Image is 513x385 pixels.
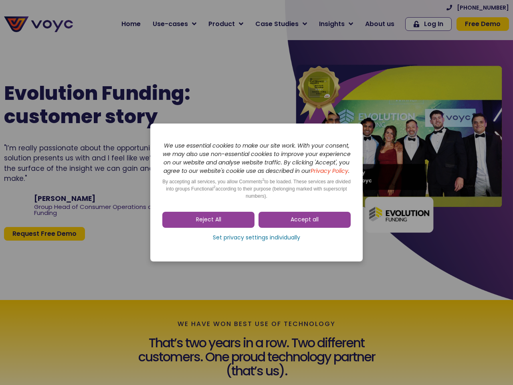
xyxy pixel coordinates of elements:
sup: 2 [213,185,215,189]
span: Reject All [196,216,221,224]
a: Reject All [162,212,254,228]
i: We use essential cookies to make our site work. With your consent, we may also use non-essential ... [163,142,351,175]
a: Privacy Policy [311,167,348,175]
span: By accepting all services, you allow Comments to be loaded. These services are divided into group... [162,179,351,199]
a: Set privacy settings individually [162,232,351,244]
a: Accept all [259,212,351,228]
sup: 2 [263,178,265,182]
span: Set privacy settings individually [213,234,300,242]
span: Accept all [291,216,319,224]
